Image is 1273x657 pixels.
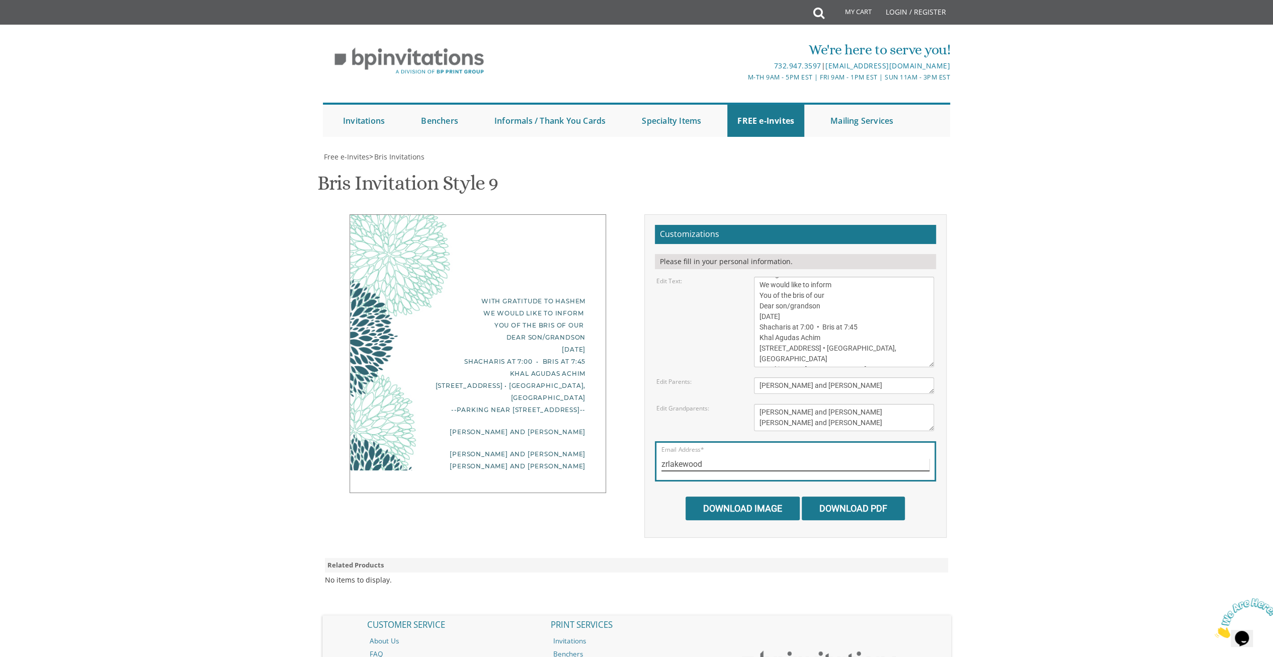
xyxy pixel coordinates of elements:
[546,615,728,634] h2: PRINT SERVICES
[325,575,392,585] div: No items to display.
[656,404,709,413] label: Edit Grandparents:
[754,377,934,394] textarea: [PERSON_NAME] and [PERSON_NAME]
[370,295,585,416] div: With gratitude to Hashem We would like to inform You of the bris of our Dear son/grandson [DATE] ...
[373,152,425,161] a: Bris Invitations
[333,105,395,137] a: Invitations
[369,152,425,161] span: >
[362,615,544,634] h2: CUSTOMER SERVICE
[754,277,934,367] textarea: With gratitude to Hashem We would like to inform You of the bris of our Dear son/grandson [DATE] ...
[411,105,468,137] a: Benchers
[655,225,936,244] h2: Customizations
[324,152,369,161] span: Free e-Invites
[370,426,585,438] div: [PERSON_NAME] and [PERSON_NAME]
[484,105,616,137] a: Informals / Thank You Cards
[727,105,804,137] a: FREE e-Invites
[4,4,66,44] img: Chat attention grabber
[825,61,950,70] a: [EMAIL_ADDRESS][DOMAIN_NAME]
[754,404,934,431] textarea: [PERSON_NAME] and [PERSON_NAME] [PERSON_NAME] and [PERSON_NAME]
[774,61,821,70] a: 732.947.3597
[370,448,585,472] div: [PERSON_NAME] and [PERSON_NAME] [PERSON_NAME] and [PERSON_NAME]
[325,558,949,572] div: Related Products
[374,152,425,161] span: Bris Invitations
[317,172,498,202] h1: Bris Invitation Style 9
[323,152,369,161] a: Free e-Invites
[546,634,728,647] a: Invitations
[533,40,950,60] div: We're here to serve you!
[656,377,692,386] label: Edit Parents:
[533,72,950,83] div: M-Th 9am - 5pm EST | Fri 9am - 1pm EST | Sun 11am - 3pm EST
[823,1,879,26] a: My Cart
[686,497,800,520] input: Download Image
[323,40,495,82] img: BP Invitation Loft
[661,445,704,454] label: Email Address*
[655,254,936,269] div: Please fill in your personal information.
[362,634,544,647] a: About Us
[802,497,905,520] input: Download PDF
[656,277,682,285] label: Edit Text:
[820,105,903,137] a: Mailing Services
[632,105,711,137] a: Specialty Items
[1211,594,1273,642] iframe: chat widget
[533,60,950,72] div: |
